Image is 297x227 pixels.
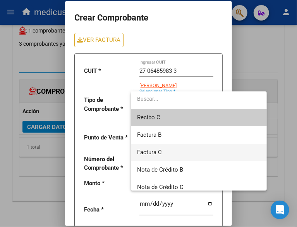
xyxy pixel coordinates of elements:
div: Open Intercom Messenger [271,201,289,219]
input: dropdown search [131,91,261,107]
span: Factura B [137,131,161,138]
span: Recibo C [137,114,160,121]
span: Factura C [137,149,162,156]
span: Nota de Crédito C [137,184,184,191]
span: Nota de Crédito B [137,166,183,173]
